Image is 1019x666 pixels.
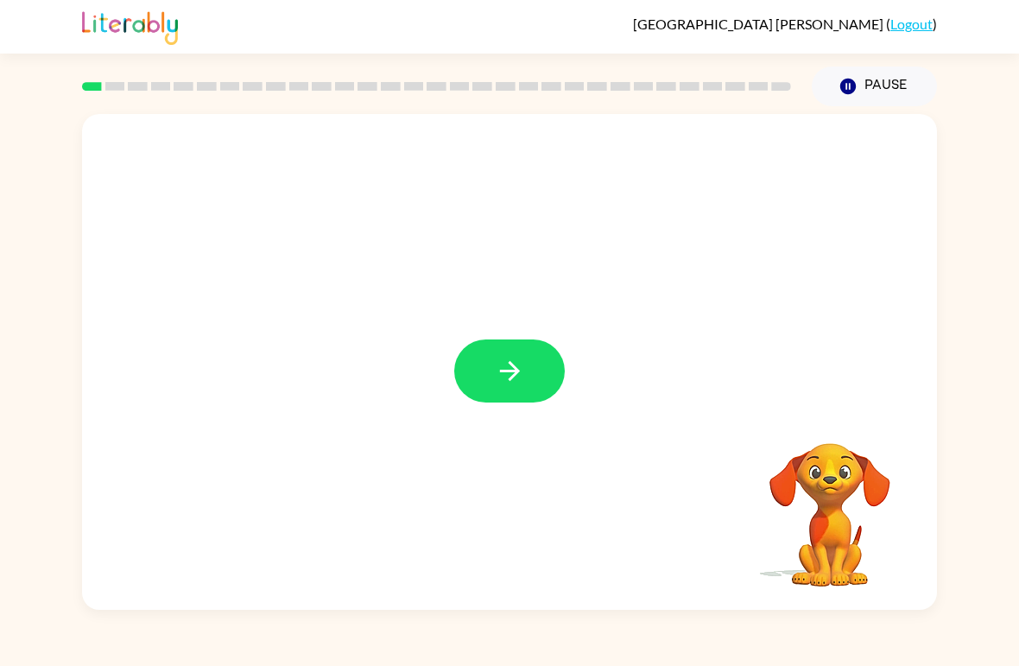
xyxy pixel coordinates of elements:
video: Your browser must support playing .mp4 files to use Literably. Please try using another browser. [744,416,916,589]
a: Logout [890,16,933,32]
span: [GEOGRAPHIC_DATA] [PERSON_NAME] [633,16,886,32]
img: Literably [82,7,178,45]
div: ( ) [633,16,937,32]
button: Pause [812,67,937,106]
